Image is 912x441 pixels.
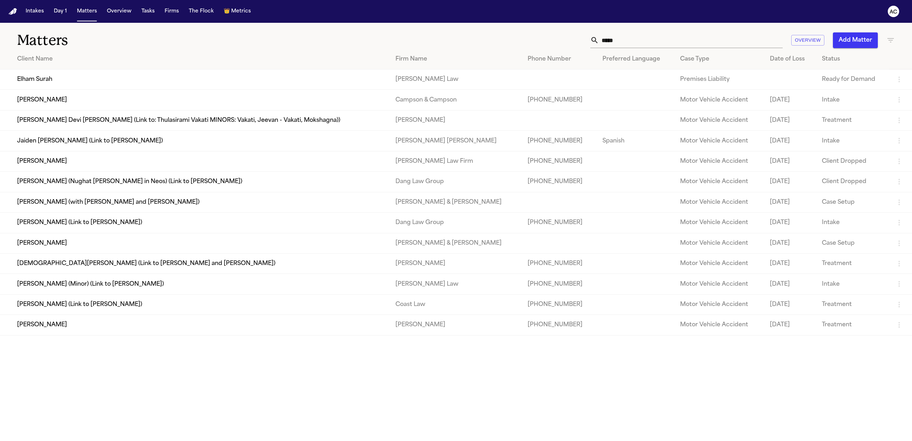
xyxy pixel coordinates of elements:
td: Ready for Demand [816,69,889,90]
td: Motor Vehicle Accident [674,315,764,335]
td: Dang Law Group [390,172,522,192]
td: Motor Vehicle Accident [674,294,764,315]
td: [PERSON_NAME] [390,315,522,335]
td: Motor Vehicle Accident [674,274,764,294]
td: Intake [816,213,889,233]
div: Status [822,55,883,63]
td: Premises Liability [674,69,764,90]
td: Intake [816,131,889,151]
td: [PERSON_NAME] Law [390,69,522,90]
td: Client Dropped [816,151,889,171]
button: crownMetrics [221,5,254,18]
td: [DATE] [764,294,816,315]
td: Motor Vehicle Accident [674,90,764,110]
td: Treatment [816,294,889,315]
div: Client Name [17,55,384,63]
td: [DATE] [764,213,816,233]
td: [DATE] [764,233,816,253]
td: [DATE] [764,131,816,151]
img: Finch Logo [9,8,17,15]
button: The Flock [186,5,217,18]
td: Spanish [597,131,675,151]
button: Add Matter [833,32,878,48]
td: [PERSON_NAME] & [PERSON_NAME] [390,192,522,212]
button: Overview [791,35,824,46]
td: [DATE] [764,274,816,294]
td: [PHONE_NUMBER] [522,151,597,171]
td: [PHONE_NUMBER] [522,274,597,294]
td: Motor Vehicle Accident [674,233,764,253]
td: [DATE] [764,90,816,110]
td: Motor Vehicle Accident [674,192,764,212]
td: Dang Law Group [390,213,522,233]
button: Overview [104,5,134,18]
button: Tasks [139,5,157,18]
td: Motor Vehicle Accident [674,172,764,192]
td: [PERSON_NAME] Law Firm [390,151,522,171]
td: [PHONE_NUMBER] [522,294,597,315]
td: [DATE] [764,172,816,192]
div: Preferred Language [602,55,669,63]
td: [DATE] [764,253,816,274]
td: [DATE] [764,110,816,130]
td: [PHONE_NUMBER] [522,253,597,274]
button: Intakes [23,5,47,18]
td: Motor Vehicle Accident [674,110,764,130]
td: Case Setup [816,233,889,253]
td: [DATE] [764,315,816,335]
td: Campson & Campson [390,90,522,110]
div: Case Type [680,55,758,63]
td: Treatment [816,253,889,274]
td: Case Setup [816,192,889,212]
td: [PERSON_NAME] [390,253,522,274]
td: Motor Vehicle Accident [674,213,764,233]
td: Intake [816,90,889,110]
button: Firms [162,5,182,18]
button: Matters [74,5,100,18]
td: Treatment [816,315,889,335]
td: [PHONE_NUMBER] [522,213,597,233]
td: Motor Vehicle Accident [674,131,764,151]
td: [PERSON_NAME] Law [390,274,522,294]
td: Motor Vehicle Accident [674,253,764,274]
td: [DATE] [764,151,816,171]
div: Firm Name [395,55,517,63]
h1: Matters [17,31,283,49]
td: Coast Law [390,294,522,315]
button: Day 1 [51,5,70,18]
td: [PERSON_NAME] [PERSON_NAME] [390,131,522,151]
td: Treatment [816,110,889,130]
a: Home [9,8,17,15]
td: [DATE] [764,192,816,212]
div: Phone Number [528,55,591,63]
td: Client Dropped [816,172,889,192]
td: [PERSON_NAME] [390,110,522,130]
td: [PHONE_NUMBER] [522,131,597,151]
td: [PHONE_NUMBER] [522,315,597,335]
td: Motor Vehicle Accident [674,151,764,171]
div: Date of Loss [770,55,810,63]
td: [PHONE_NUMBER] [522,172,597,192]
td: [PERSON_NAME] & [PERSON_NAME] [390,233,522,253]
td: Intake [816,274,889,294]
td: [PHONE_NUMBER] [522,90,597,110]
